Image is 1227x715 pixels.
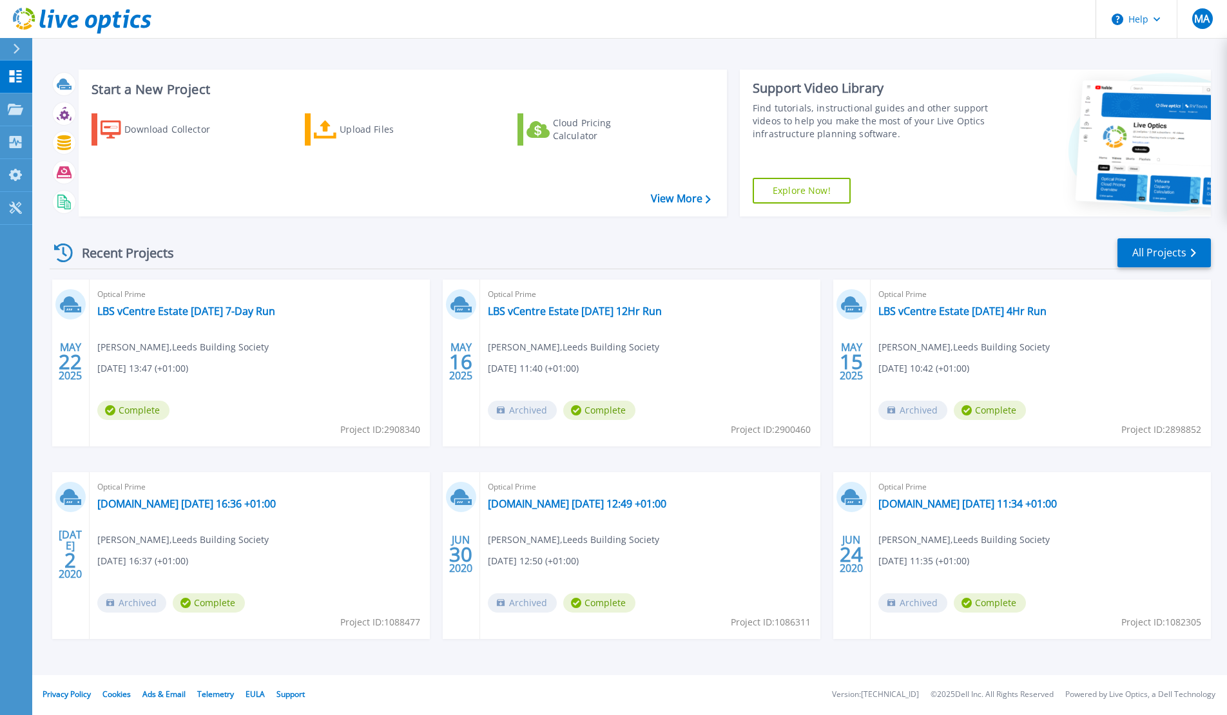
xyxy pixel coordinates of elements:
[97,593,166,613] span: Archived
[97,305,275,318] a: LBS vCentre Estate [DATE] 7-Day Run
[517,113,661,146] a: Cloud Pricing Calculator
[64,555,76,566] span: 2
[731,423,811,437] span: Project ID: 2900460
[878,497,1057,510] a: [DOMAIN_NAME] [DATE] 11:34 +01:00
[840,549,863,560] span: 24
[651,193,711,205] a: View More
[488,497,666,510] a: [DOMAIN_NAME] [DATE] 12:49 +01:00
[753,80,992,97] div: Support Video Library
[878,305,1047,318] a: LBS vCentre Estate [DATE] 4Hr Run
[1121,423,1201,437] span: Project ID: 2898852
[878,361,969,376] span: [DATE] 10:42 (+01:00)
[92,82,710,97] h3: Start a New Project
[878,401,947,420] span: Archived
[97,533,269,547] span: [PERSON_NAME] , Leeds Building Society
[1065,691,1215,699] li: Powered by Live Optics, a Dell Technology
[488,593,557,613] span: Archived
[878,554,969,568] span: [DATE] 11:35 (+01:00)
[449,338,473,385] div: MAY 2025
[58,338,82,385] div: MAY 2025
[197,689,234,700] a: Telemetry
[488,554,579,568] span: [DATE] 12:50 (+01:00)
[563,593,635,613] span: Complete
[1121,615,1201,629] span: Project ID: 1082305
[97,480,422,494] span: Optical Prime
[488,361,579,376] span: [DATE] 11:40 (+01:00)
[449,356,472,367] span: 16
[1194,14,1210,24] span: MA
[97,554,188,568] span: [DATE] 16:37 (+01:00)
[840,356,863,367] span: 15
[340,117,443,142] div: Upload Files
[59,356,82,367] span: 22
[753,178,851,204] a: Explore Now!
[931,691,1054,699] li: © 2025 Dell Inc. All Rights Reserved
[142,689,186,700] a: Ads & Email
[97,497,276,510] a: [DOMAIN_NAME] [DATE] 16:36 +01:00
[553,117,656,142] div: Cloud Pricing Calculator
[488,533,659,547] span: [PERSON_NAME] , Leeds Building Society
[340,615,420,629] span: Project ID: 1088477
[340,423,420,437] span: Project ID: 2908340
[832,691,919,699] li: Version: [TECHNICAL_ID]
[449,531,473,578] div: JUN 2020
[1117,238,1211,267] a: All Projects
[488,305,662,318] a: LBS vCentre Estate [DATE] 12Hr Run
[488,401,557,420] span: Archived
[97,287,422,301] span: Optical Prime
[878,480,1203,494] span: Optical Prime
[173,593,245,613] span: Complete
[97,401,169,420] span: Complete
[488,287,813,301] span: Optical Prime
[731,615,811,629] span: Project ID: 1086311
[839,338,864,385] div: MAY 2025
[97,361,188,376] span: [DATE] 13:47 (+01:00)
[449,549,472,560] span: 30
[488,340,659,354] span: [PERSON_NAME] , Leeds Building Society
[43,689,91,700] a: Privacy Policy
[954,593,1026,613] span: Complete
[878,340,1050,354] span: [PERSON_NAME] , Leeds Building Society
[92,113,235,146] a: Download Collector
[878,593,947,613] span: Archived
[97,340,269,354] span: [PERSON_NAME] , Leeds Building Society
[488,480,813,494] span: Optical Prime
[58,531,82,578] div: [DATE] 2020
[276,689,305,700] a: Support
[753,102,992,140] div: Find tutorials, instructional guides and other support videos to help you make the most of your L...
[305,113,449,146] a: Upload Files
[246,689,265,700] a: EULA
[102,689,131,700] a: Cookies
[563,401,635,420] span: Complete
[839,531,864,578] div: JUN 2020
[50,237,191,269] div: Recent Projects
[954,401,1026,420] span: Complete
[878,533,1050,547] span: [PERSON_NAME] , Leeds Building Society
[878,287,1203,301] span: Optical Prime
[124,117,227,142] div: Download Collector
